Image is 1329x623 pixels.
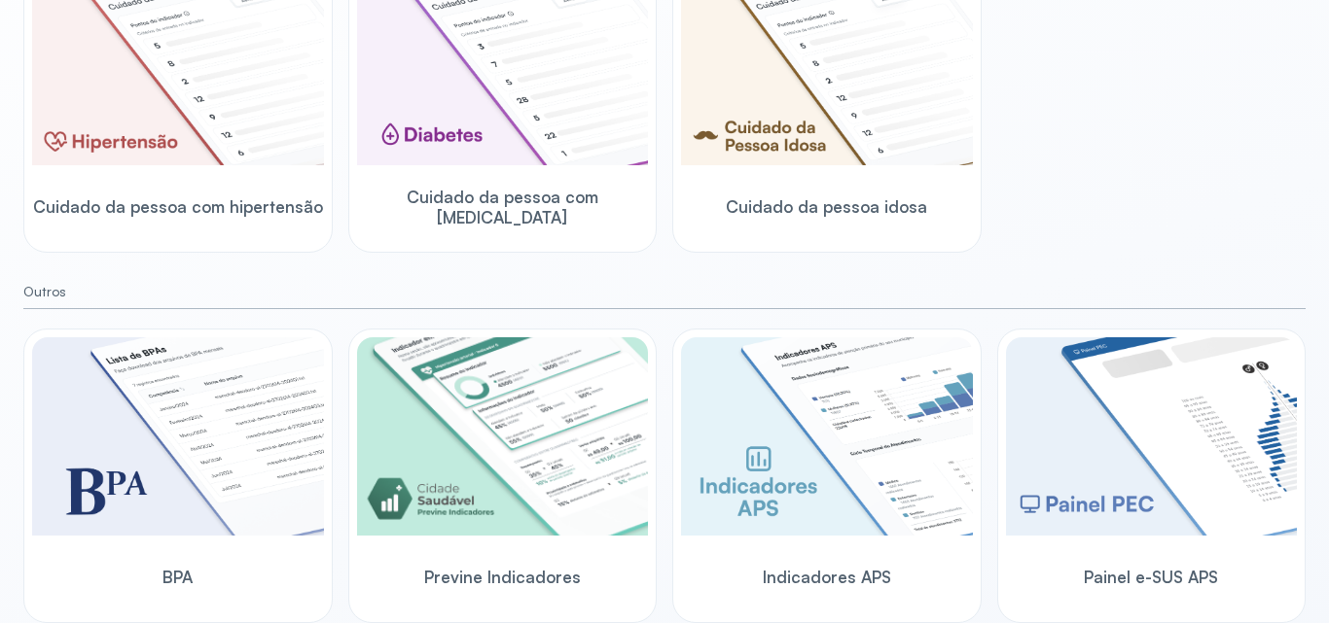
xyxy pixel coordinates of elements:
span: Cuidado da pessoa com hipertensão [33,196,323,217]
img: pec-panel.png [1006,337,1298,536]
span: Previne Indicadores [424,567,581,587]
span: Painel e-SUS APS [1084,567,1218,587]
img: previne-brasil.png [357,337,649,536]
span: Cuidado da pessoa idosa [726,196,927,217]
small: Outros [23,284,1306,300]
span: Indicadores APS [763,567,891,587]
img: bpa.png [32,337,324,536]
span: Cuidado da pessoa com [MEDICAL_DATA] [357,187,649,228]
img: aps-indicators.png [681,337,973,536]
span: BPA [162,567,193,587]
